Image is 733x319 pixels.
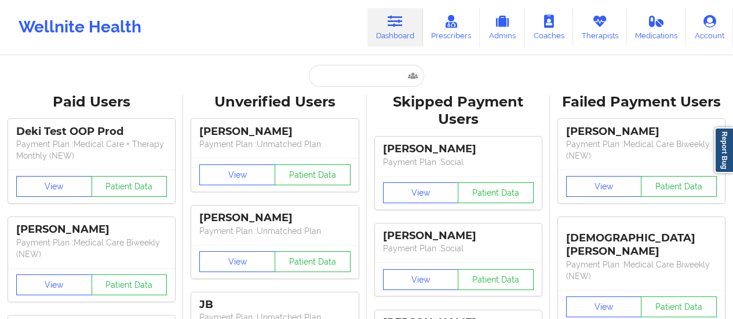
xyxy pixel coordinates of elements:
[458,269,534,290] button: Patient Data
[641,296,717,317] button: Patient Data
[92,176,167,197] button: Patient Data
[191,93,358,111] div: Unverified Users
[641,176,717,197] button: Patient Data
[566,296,642,317] button: View
[16,125,167,138] div: Deki Test OOP Prod
[8,93,175,111] div: Paid Users
[627,8,687,46] a: Medications
[16,138,167,162] p: Payment Plan : Medical Care + Therapy Monthly (NEW)
[525,8,573,46] a: Coaches
[480,8,525,46] a: Admins
[199,251,275,272] button: View
[566,125,717,138] div: [PERSON_NAME]
[383,156,534,168] p: Payment Plan : Social
[367,8,423,46] a: Dashboard
[275,251,351,272] button: Patient Data
[199,125,350,138] div: [PERSON_NAME]
[566,138,717,162] p: Payment Plan : Medical Care Biweekly (NEW)
[16,237,167,260] p: Payment Plan : Medical Care Biweekly (NEW)
[566,223,717,258] div: [DEMOGRAPHIC_DATA][PERSON_NAME]
[566,259,717,282] p: Payment Plan : Medical Care Biweekly (NEW)
[686,8,733,46] a: Account
[558,93,725,111] div: Failed Payment Users
[383,182,459,203] button: View
[275,164,351,185] button: Patient Data
[383,229,534,243] div: [PERSON_NAME]
[714,127,733,173] a: Report Bug
[199,298,350,311] div: JB
[458,182,534,203] button: Patient Data
[573,8,627,46] a: Therapists
[199,211,350,225] div: [PERSON_NAME]
[199,164,275,185] button: View
[423,8,480,46] a: Prescribers
[16,176,92,197] button: View
[16,223,167,236] div: [PERSON_NAME]
[16,274,92,295] button: View
[566,176,642,197] button: View
[199,225,350,237] p: Payment Plan : Unmatched Plan
[383,269,459,290] button: View
[383,243,534,254] p: Payment Plan : Social
[375,93,542,129] div: Skipped Payment Users
[383,142,534,156] div: [PERSON_NAME]
[92,274,167,295] button: Patient Data
[199,138,350,150] p: Payment Plan : Unmatched Plan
